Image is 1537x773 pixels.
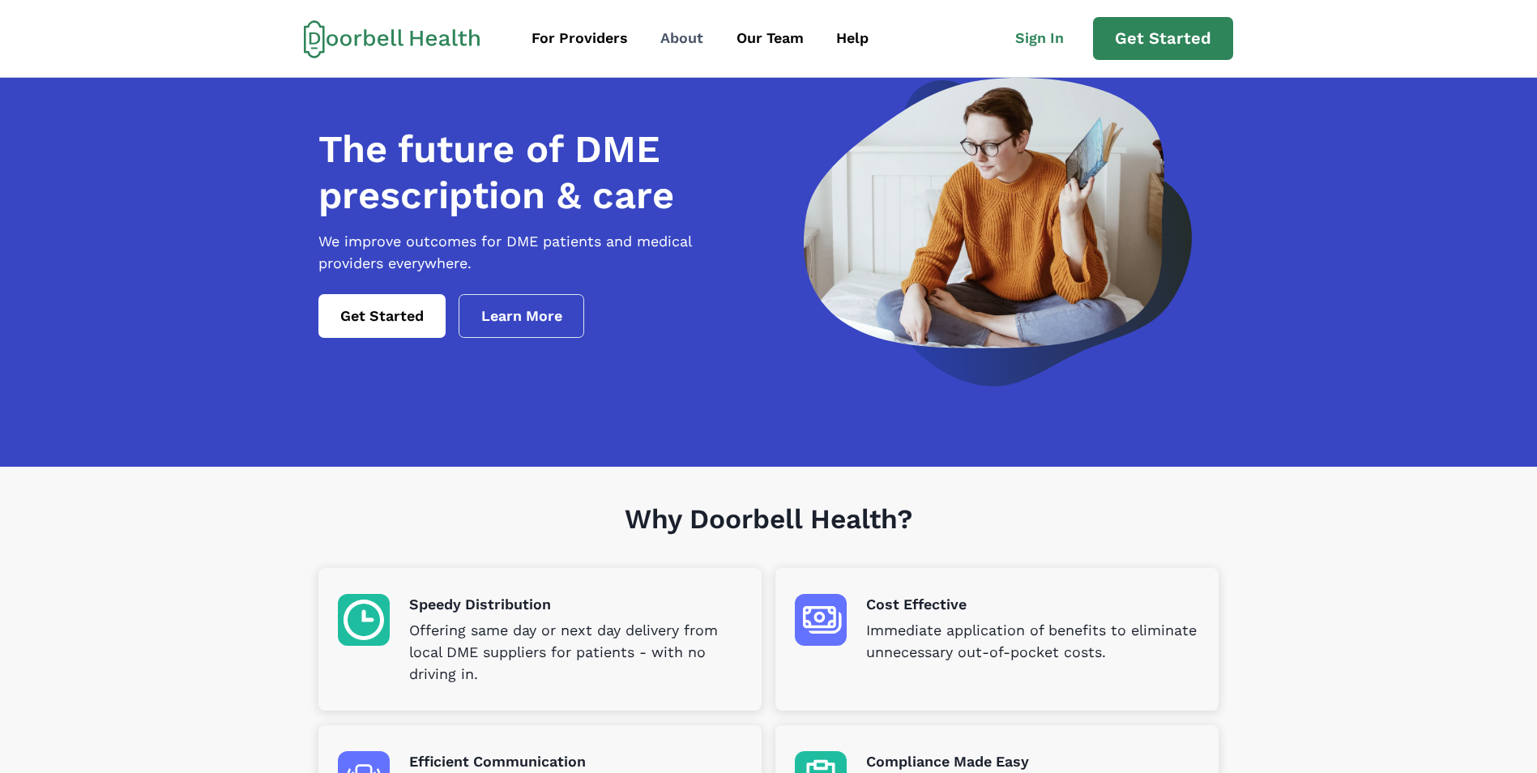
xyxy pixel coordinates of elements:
[836,28,869,49] div: Help
[532,28,628,49] div: For Providers
[318,231,759,275] p: We improve outcomes for DME patients and medical providers everywhere.
[1001,20,1093,57] a: Sign In
[1093,17,1233,61] a: Get Started
[318,126,759,218] h1: The future of DME prescription & care
[318,503,1219,569] h1: Why Doorbell Health?
[866,751,1199,773] p: Compliance Made Easy
[409,620,742,685] p: Offering same day or next day delivery from local DME suppliers for patients - with no driving in.
[409,594,742,616] p: Speedy Distribution
[795,594,847,646] img: Cost Effective icon
[459,294,585,338] a: Learn More
[804,78,1192,386] img: a woman looking at a computer
[822,20,883,57] a: Help
[660,28,703,49] div: About
[318,294,446,338] a: Get Started
[517,20,643,57] a: For Providers
[736,28,804,49] div: Our Team
[646,20,718,57] a: About
[338,594,390,646] img: Speedy Distribution icon
[722,20,818,57] a: Our Team
[409,751,742,773] p: Efficient Communication
[866,594,1199,616] p: Cost Effective
[866,620,1199,664] p: Immediate application of benefits to eliminate unnecessary out-of-pocket costs.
